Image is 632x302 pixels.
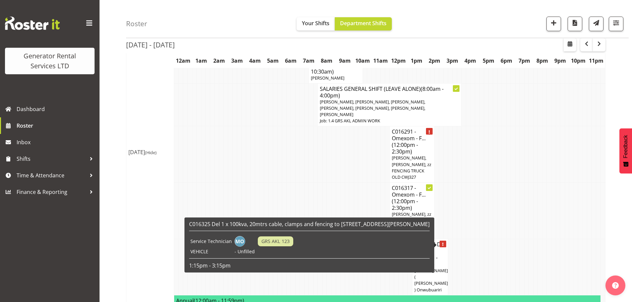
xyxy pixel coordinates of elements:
[318,53,336,68] th: 8am
[392,155,431,180] span: [PERSON_NAME], [PERSON_NAME], zz FENCING TRUCK OLD CWJ327
[589,17,603,31] button: Send a list of all shifts for the selected filtered period to all rostered employees.
[623,135,629,158] span: Feedback
[568,17,582,31] button: Download a PDF of the roster according to the set date range.
[282,53,300,68] th: 6am
[612,282,619,289] img: help-xxl-2.png
[497,53,515,68] th: 6pm
[297,17,335,30] button: Your Shifts
[235,248,255,255] span: - Unfilled
[461,53,479,68] th: 4pm
[5,17,60,30] img: Rosterit website logo
[320,118,459,124] p: Job: 1.4 GRS AKL ADMIN WORK
[444,53,461,68] th: 3pm
[564,38,576,51] button: Select a specific date within the roster.
[392,185,432,211] h4: C016317 - Omexom - F...
[12,51,88,71] div: Generator Rental Services LTD
[302,20,329,27] span: Your Shifts
[546,17,561,31] button: Add a new shift
[17,104,96,114] span: Dashboard
[533,53,551,68] th: 8pm
[17,170,86,180] span: Time & Attendance
[311,75,344,81] span: [PERSON_NAME]
[210,53,228,68] th: 2am
[408,53,426,68] th: 1pm
[189,248,233,255] td: VEHICLE
[392,211,431,236] span: [PERSON_NAME], zz FENCING TRUCK NEW LCK355, [PERSON_NAME]
[320,99,425,117] span: [PERSON_NAME], [PERSON_NAME], [PERSON_NAME], [PERSON_NAME], [PERSON_NAME], [PERSON_NAME], [PERSON...
[389,53,407,68] th: 12pm
[354,53,372,68] th: 10am
[336,53,354,68] th: 9am
[174,53,192,68] th: 12am
[479,53,497,68] th: 5pm
[311,61,352,75] span: (7:30am - 10:30am)
[392,141,418,155] span: (12:00pm - 2:30pm)
[17,137,96,147] span: Inbox
[414,268,448,293] span: [PERSON_NAME] ( [PERSON_NAME] ) Onwubuariri
[392,198,418,211] span: (12:00pm - 2:30pm)
[126,20,147,28] h4: Roster
[246,53,264,68] th: 4am
[372,53,389,68] th: 11am
[145,150,157,155] span: (Hide)
[300,53,318,68] th: 7am
[126,40,175,49] h2: [DATE] - [DATE]
[189,234,233,248] td: Service Technician
[17,121,96,131] span: Roster
[189,221,430,227] h6: C016325 Del 1 x 100kva, 20mtrs cable, clamps and fencing to [STREET_ADDRESS][PERSON_NAME]
[551,53,569,68] th: 9pm
[235,236,245,247] img: manny-onwubuariri174.jpg
[192,53,210,68] th: 1am
[17,154,86,164] span: Shifts
[392,128,432,155] h4: C016291 - Omexom - F...
[569,53,587,68] th: 10pm
[228,53,246,68] th: 3am
[515,53,533,68] th: 7pm
[261,238,290,245] span: GRS AKL 123
[335,17,392,30] button: Department Shifts
[189,262,430,269] p: 1:15pm - 3:15pm
[340,20,386,27] span: Department Shifts
[17,187,86,197] span: Finance & Reporting
[426,53,444,68] th: 2pm
[320,86,459,99] h4: SALARIES GENERAL SHIFT (LEAVE ALONE)
[320,85,444,99] span: (8:00am - 4:00pm)
[609,17,623,31] button: Filter Shifts
[264,53,282,68] th: 5am
[587,53,605,68] th: 11pm
[619,128,632,173] button: Feedback - Show survey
